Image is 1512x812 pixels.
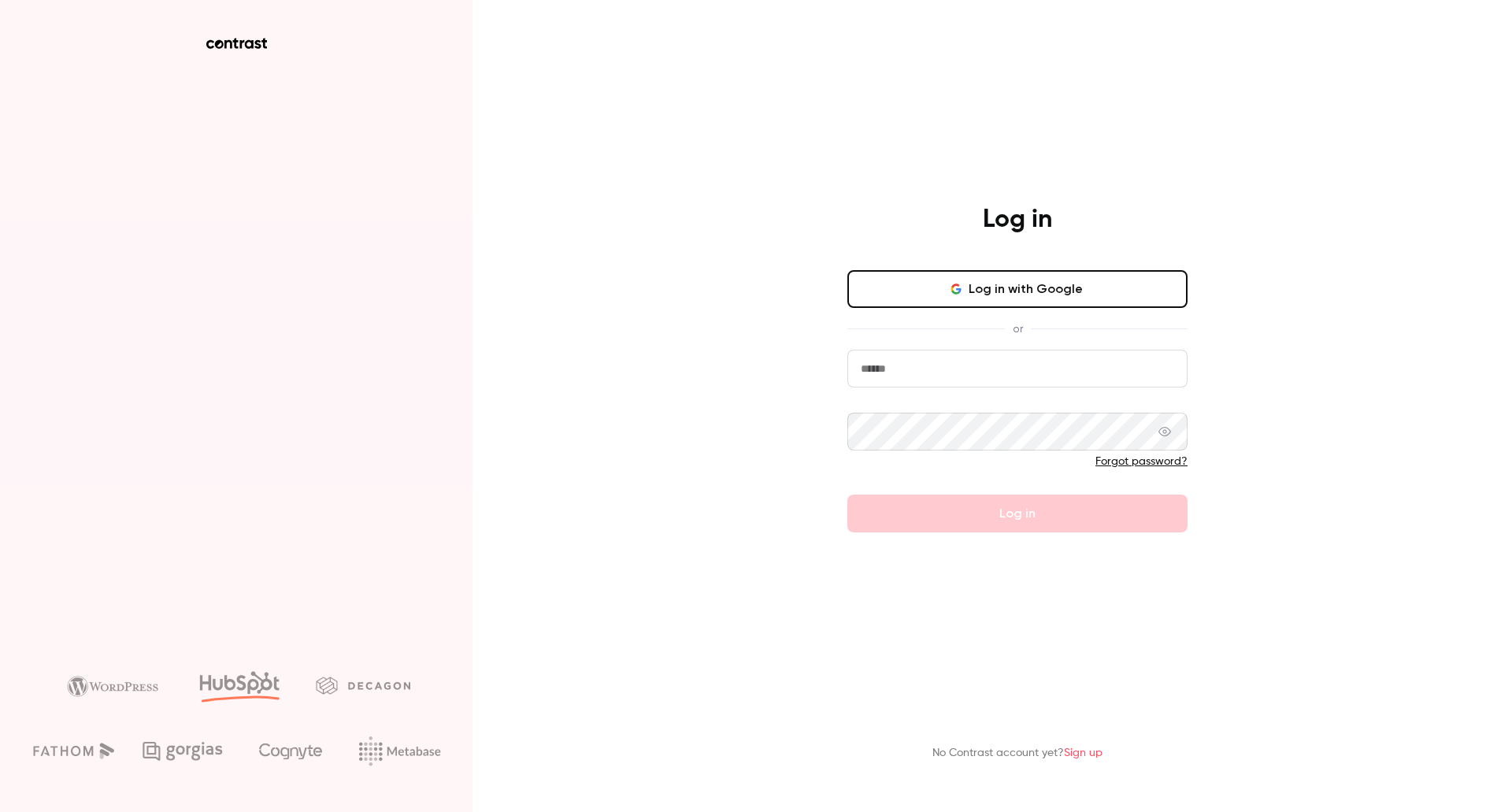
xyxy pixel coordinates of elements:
a: Sign up [1064,747,1102,758]
button: Log in with Google [847,270,1188,308]
span: or [1005,321,1031,337]
img: decagon [316,677,410,694]
a: Forgot password? [1095,456,1188,467]
p: No Contrast account yet? [932,745,1102,762]
h4: Log in [983,204,1052,235]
